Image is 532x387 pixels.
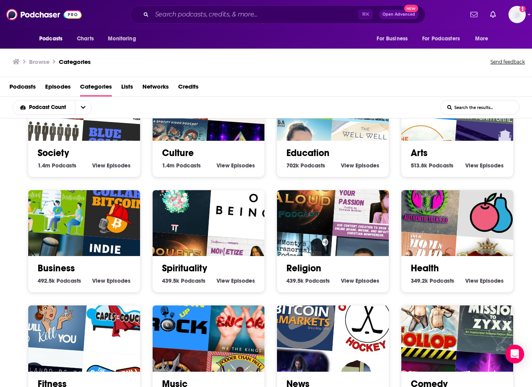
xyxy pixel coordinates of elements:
a: Business [38,262,75,274]
span: View [341,277,354,284]
span: View [341,162,354,169]
input: Search podcasts, credits, & more... [152,8,358,21]
span: 513.8k [411,162,427,169]
button: open menu [371,31,417,46]
img: Authentic Talks 2.0 with Shanta [390,164,461,236]
button: Show profile menu [508,6,526,23]
a: View Religion Episodes [341,277,379,284]
img: This Podcast Will Kill You [16,280,88,351]
a: Podcasts [9,80,36,96]
span: Monitoring [108,33,136,44]
span: More [475,33,488,44]
span: 702k [286,162,299,169]
span: View [92,277,105,284]
div: Blue Collar Bitcoin [83,169,155,240]
a: Culture [162,147,194,159]
img: Capes On the Couch - Where Comics Get Counseling [83,284,155,356]
img: WTK: Encore [208,284,279,356]
button: open menu [417,31,471,46]
a: Arts [411,147,428,159]
a: View Spirituality Episodes [217,277,255,284]
img: Growin' Up Rock [141,280,213,351]
span: Podcasts [429,162,454,169]
a: Lists [121,80,133,96]
img: Maintenance Phase [456,169,528,240]
span: Podcasts [52,162,77,169]
span: 439.5k [162,277,179,284]
a: Show notifications dropdown [467,8,481,21]
span: View [217,162,230,169]
a: View Society Episodes [92,162,131,169]
a: Spirituality [162,262,207,274]
span: Podcasts [305,277,330,284]
a: Show notifications dropdown [487,8,499,21]
a: 439.5k Religion Podcasts [286,277,330,284]
span: Episodes [107,277,131,284]
span: Podcasts [176,162,201,169]
span: Episodes [480,277,504,284]
span: Episodes [355,277,379,284]
span: Logged in as sarahhallprinc [508,6,526,23]
span: Episodes [355,162,379,169]
span: Podcasts [430,277,454,284]
img: Off the Wall Hockey Show [332,284,404,356]
span: Podcasts [301,162,325,169]
span: Episodes [107,162,131,169]
span: 439.5k [286,277,304,284]
span: Podcasts [56,277,81,284]
span: Open Advanced [383,13,415,16]
svg: Add a profile image [519,6,526,12]
a: Episodes [45,80,71,96]
button: open menu [13,105,75,110]
button: open menu [34,31,73,46]
a: Health [411,262,439,274]
span: Episodes [231,277,255,284]
a: 1.4m Culture Podcasts [162,162,201,169]
a: Categories [80,80,112,96]
a: Credits [178,80,199,96]
a: 1.4m Society Podcasts [38,162,77,169]
a: Education [286,147,330,159]
img: User Profile [508,6,526,23]
button: Send feedback [488,56,527,67]
img: Mission To Zyxx [456,284,528,356]
img: Bitcoin kisokos [16,164,88,236]
span: View [217,277,230,284]
a: Categories [59,58,91,65]
span: Podcasts [181,277,206,284]
span: Charts [77,33,94,44]
a: View Health Episodes [465,277,504,284]
h3: Browse [29,58,49,65]
img: Bitcoin & Markets [265,280,337,351]
a: 513.8k Arts Podcasts [411,162,454,169]
a: View Business Episodes [92,277,131,284]
span: ⌘ K [358,9,373,20]
img: Podchaser - Follow, Share and Rate Podcasts [6,7,82,22]
span: For Business [377,33,408,44]
a: 349.2k Health Podcasts [411,277,454,284]
span: Podcast Count [29,105,69,110]
span: 1.4m [162,162,175,169]
a: View Arts Episodes [465,162,504,169]
span: View [465,162,478,169]
a: 702k Education Podcasts [286,162,325,169]
a: Networks [142,80,169,96]
span: Episodes [231,162,255,169]
img: The Dollop with Dave Anthony and Gareth Reynolds [390,280,461,351]
img: Doubts Aloud Podcast [265,164,337,236]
